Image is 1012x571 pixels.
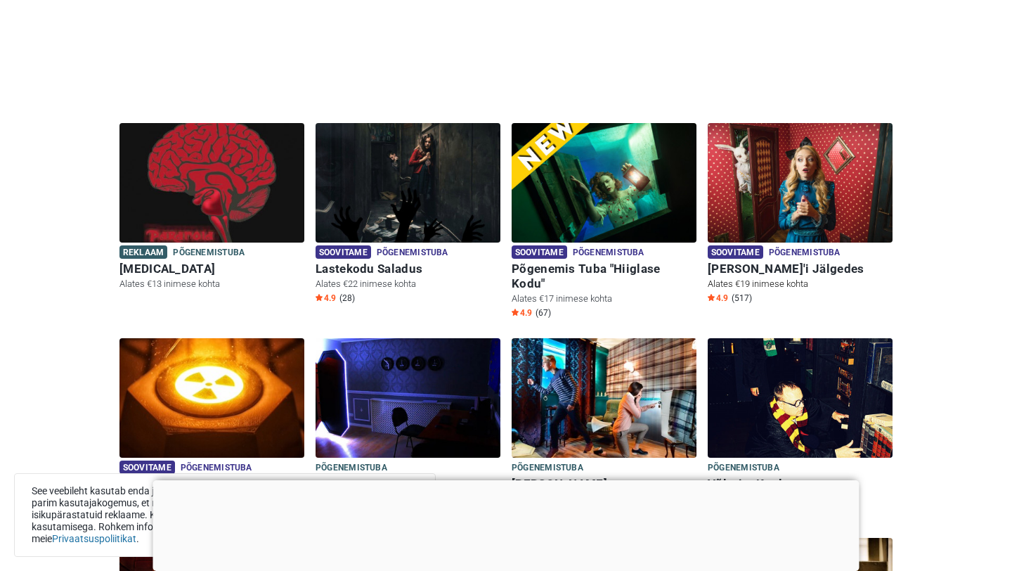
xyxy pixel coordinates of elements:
span: Soovitame [119,461,175,474]
span: Põgenemistuba [769,245,841,261]
span: Põgenemistuba [377,245,448,261]
a: Paranoia Reklaam Põgenemistuba [MEDICAL_DATA] Alates €13 inimese kohta [119,123,304,293]
h6: [PERSON_NAME] [512,477,696,492]
img: Star [708,294,715,301]
img: Radiatsioon [119,338,304,458]
img: Sherlock Holmes [512,338,696,458]
span: (67) [536,307,551,319]
img: Star [316,294,323,301]
img: Alice'i Jälgedes [708,123,893,243]
p: Alates €19 inimese kohta [708,278,893,290]
a: Lastekodu Saladus Soovitame Põgenemistuba Lastekodu Saladus Alates €22 inimese kohta Star4.9 (28) [316,123,500,307]
h6: Lastekodu Saladus [316,262,500,276]
a: Põgenemine Pangast Põgenemistuba Põgenemine Pangast Alates €14 inimese kohta Star4.8 (417) [316,338,500,522]
a: Võlurite Kool Põgenemistuba Võlurite Kool Alates €14 inimese kohta Star4.8 (250) [708,338,893,522]
span: Soovitame [708,245,763,259]
p: Alates €17 inimese kohta [512,293,696,305]
span: 4.9 [512,307,532,319]
span: Põgenemistuba [316,461,387,476]
img: Paranoia [119,123,304,243]
a: Alice'i Jälgedes Soovitame Põgenemistuba [PERSON_NAME]'i Jälgedes Alates €19 inimese kohta Star4.... [708,123,893,307]
span: Soovitame [512,245,567,259]
h6: [MEDICAL_DATA] [119,262,304,276]
span: (517) [732,293,752,304]
a: Põgenemis Tuba "Hiiglase Kodu" Soovitame Põgenemistuba Põgenemis Tuba "Hiiglase Kodu" Alates €17 ... [512,123,696,321]
img: Põgenemine Pangast [316,338,500,458]
span: (28) [339,293,355,304]
h6: [PERSON_NAME]'i Jälgedes [708,262,893,276]
img: Star [512,309,519,316]
a: Sherlock Holmes Põgenemistuba [PERSON_NAME] Alates €8 inimese kohta Star4.8 (83) [512,338,696,522]
h6: Põgenemis Tuba "Hiiglase Kodu" [512,262,696,291]
img: Võlurite Kool [708,338,893,458]
iframe: Advertisement [153,480,859,567]
div: See veebileht kasutab enda ja kolmandate osapoolte küpsiseid, et tuua sinuni parim kasutajakogemu... [14,473,436,557]
p: Alates €22 inimese kohta [316,278,500,290]
img: Lastekodu Saladus [316,123,500,243]
a: Privaatsuspoliitikat [52,533,136,544]
span: 4.9 [708,293,728,304]
span: Põgenemistuba [573,245,644,261]
span: Põgenemistuba [181,461,252,476]
a: Radiatsioon Soovitame Põgenemistuba Radiatsioon Alates €13 inimese kohta Star4.9 (160) [119,338,304,522]
img: Põgenemis Tuba "Hiiglase Kodu" [512,123,696,243]
span: Soovitame [316,245,371,259]
span: Põgenemistuba [173,245,245,261]
span: 4.9 [316,293,336,304]
span: Põgenemistuba [708,461,779,476]
p: Alates €13 inimese kohta [119,278,304,290]
span: Põgenemistuba [512,461,583,476]
span: Reklaam [119,245,167,259]
h6: Võlurite Kool [708,477,893,492]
